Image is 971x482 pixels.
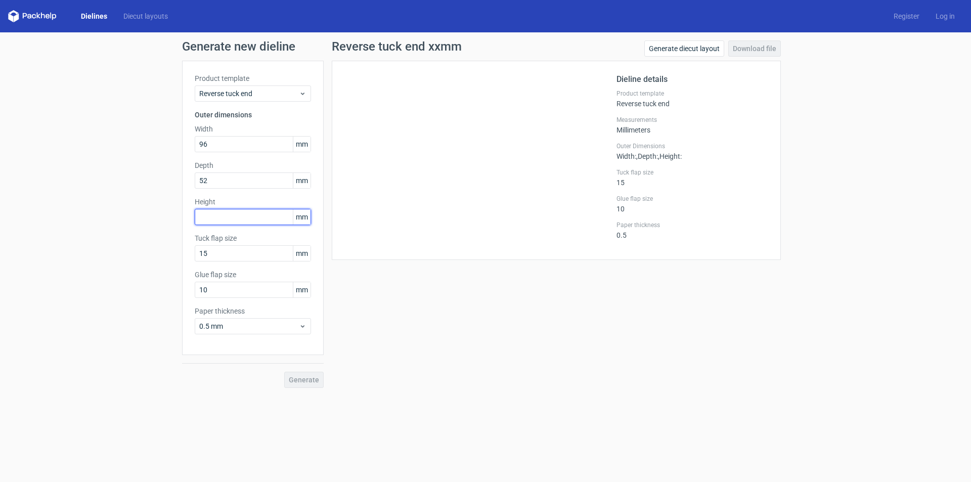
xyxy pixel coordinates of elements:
a: Generate diecut layout [644,40,724,57]
div: 0.5 [616,221,768,239]
span: Reverse tuck end [199,89,299,99]
span: mm [293,209,311,225]
label: Height [195,197,311,207]
label: Glue flap size [195,270,311,280]
span: mm [293,137,311,152]
a: Dielines [73,11,115,21]
span: 0.5 mm [199,321,299,331]
span: , Height : [658,152,682,160]
h1: Generate new dieline [182,40,789,53]
a: Register [886,11,928,21]
h2: Dieline details [616,73,768,85]
label: Outer Dimensions [616,142,768,150]
label: Depth [195,160,311,170]
h1: Reverse tuck end xxmm [332,40,462,53]
div: Reverse tuck end [616,90,768,108]
label: Paper thickness [616,221,768,229]
label: Measurements [616,116,768,124]
h3: Outer dimensions [195,110,311,120]
label: Width [195,124,311,134]
label: Product template [616,90,768,98]
label: Tuck flap size [195,233,311,243]
label: Glue flap size [616,195,768,203]
label: Tuck flap size [616,168,768,177]
span: , Depth : [636,152,658,160]
div: 15 [616,168,768,187]
span: Width : [616,152,636,160]
a: Log in [928,11,963,21]
label: Paper thickness [195,306,311,316]
label: Product template [195,73,311,83]
span: mm [293,173,311,188]
a: Diecut layouts [115,11,176,21]
span: mm [293,246,311,261]
span: mm [293,282,311,297]
div: Millimeters [616,116,768,134]
div: 10 [616,195,768,213]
